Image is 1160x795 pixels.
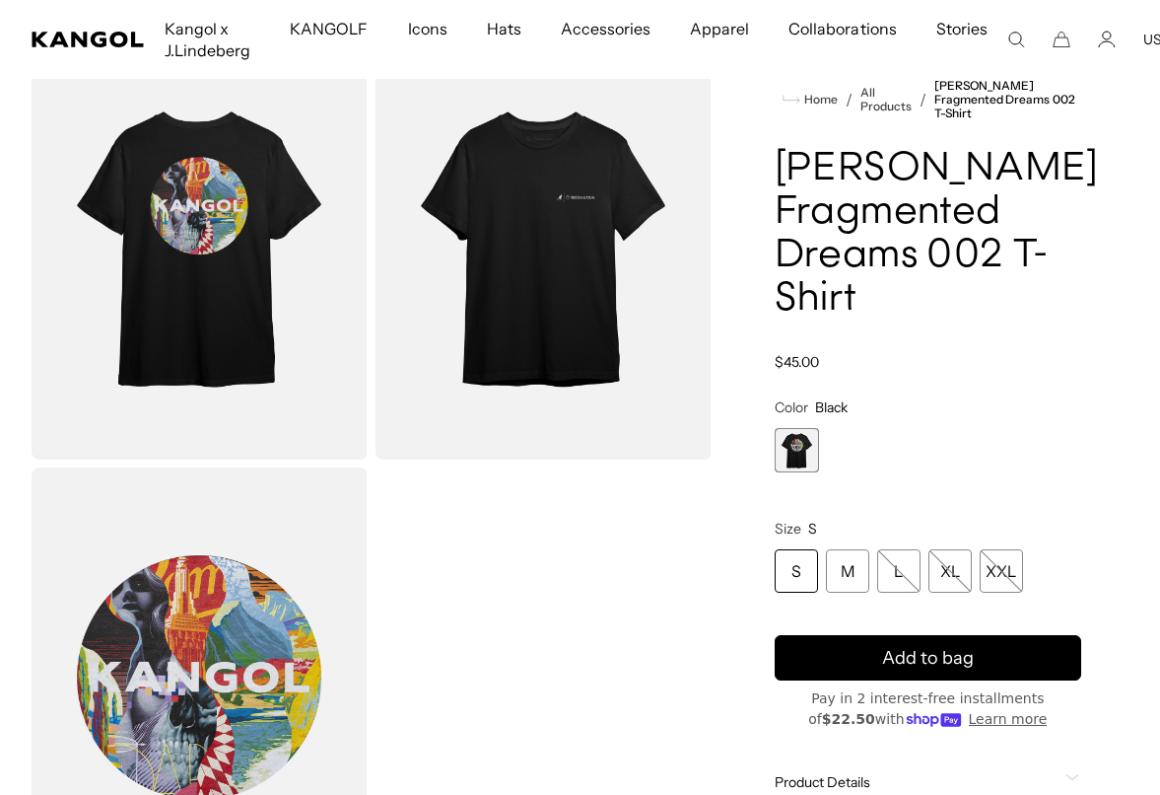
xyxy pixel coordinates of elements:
span: $45.00 [775,353,819,371]
span: Size [775,520,801,538]
li: / [912,88,926,111]
div: XL [928,549,972,593]
a: Kangol [32,32,145,47]
img: color-black [32,39,368,460]
span: Home [800,93,838,107]
a: Account [1098,31,1116,48]
div: M [826,549,869,593]
button: Add to bag [775,635,1081,681]
a: [PERSON_NAME] Fragmented Dreams 002 T-Shirt [934,79,1081,120]
summary: Search here [1007,31,1025,48]
nav: breadcrumbs [775,79,1081,120]
img: color-black [375,39,712,460]
span: S [808,520,817,538]
li: / [838,88,853,111]
a: All Products [860,86,912,113]
div: S [775,549,818,593]
div: XXL [980,549,1023,593]
h1: [PERSON_NAME] Fragmented Dreams 002 T-Shirt [775,148,1081,322]
label: Black [775,428,819,472]
span: Product Details [775,773,1058,791]
button: Cart [1053,31,1070,48]
span: Add to bag [882,645,974,672]
div: L [877,549,921,593]
div: 1 of 1 [775,428,819,472]
span: Black [815,398,848,416]
span: Color [775,398,808,416]
a: Home [783,91,838,108]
